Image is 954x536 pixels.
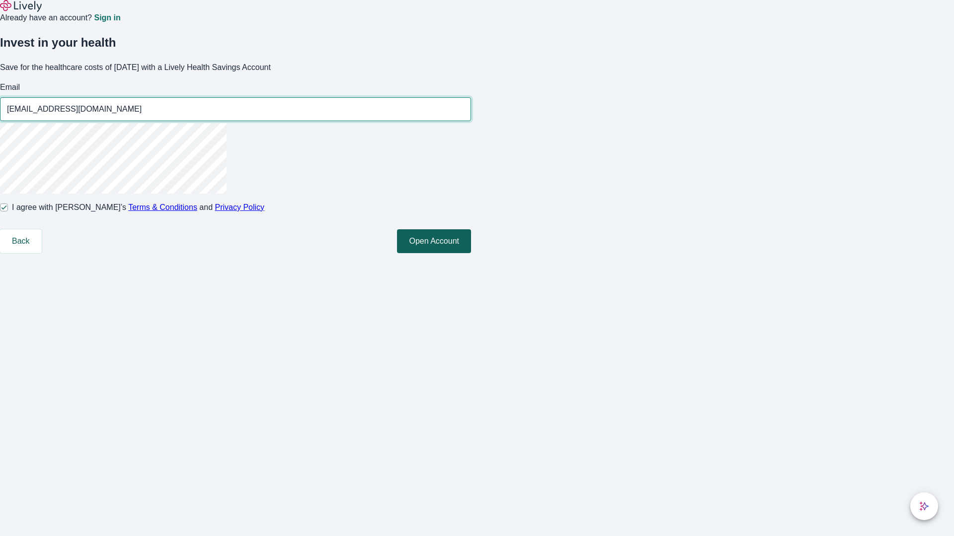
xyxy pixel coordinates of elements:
[215,203,265,211] a: Privacy Policy
[128,203,197,211] a: Terms & Conditions
[12,201,264,213] span: I agree with [PERSON_NAME]’s and
[397,229,471,253] button: Open Account
[94,14,120,22] a: Sign in
[910,492,938,520] button: chat
[919,501,929,511] svg: Lively AI Assistant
